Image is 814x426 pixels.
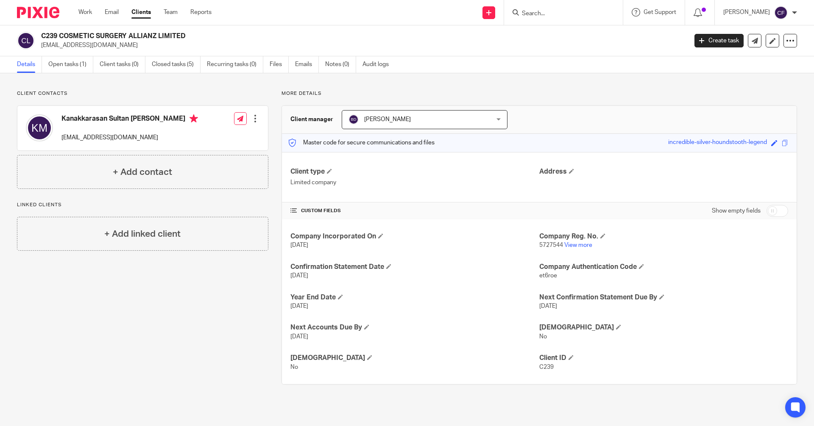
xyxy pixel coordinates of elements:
[290,354,539,362] h4: [DEMOGRAPHIC_DATA]
[290,232,539,241] h4: Company Incorporated On
[17,32,35,50] img: svg%3E
[290,178,539,187] p: Limited company
[364,116,411,122] span: [PERSON_NAME]
[539,232,788,241] h4: Company Reg. No.
[290,263,539,271] h4: Confirmation Statement Date
[100,56,145,73] a: Client tasks (0)
[17,56,42,73] a: Details
[539,303,557,309] span: [DATE]
[539,334,547,340] span: No
[564,242,592,248] a: View more
[539,167,788,176] h4: Address
[295,56,319,73] a: Emails
[61,114,198,125] h4: Kanakkarasan Sultan [PERSON_NAME]
[348,114,359,124] img: svg%3E
[190,114,198,123] i: Primary
[190,8,212,17] a: Reports
[290,273,308,279] span: [DATE]
[539,364,554,370] span: C239
[521,10,597,18] input: Search
[41,32,554,41] h2: C239 COSMETIC SURGERY ALLIANZ LIMITED
[539,323,788,332] h4: [DEMOGRAPHIC_DATA]
[539,263,788,271] h4: Company Authentication Code
[41,41,682,50] p: [EMAIL_ADDRESS][DOMAIN_NAME]
[113,166,172,179] h4: + Add contact
[325,56,356,73] a: Notes (0)
[644,9,676,15] span: Get Support
[539,242,563,248] span: 5727544
[61,133,198,142] p: [EMAIL_ADDRESS][DOMAIN_NAME]
[539,354,788,362] h4: Client ID
[694,34,744,47] a: Create task
[26,114,53,141] img: svg%3E
[539,273,557,279] span: et6roe
[290,364,298,370] span: No
[290,323,539,332] h4: Next Accounts Due By
[774,6,788,19] img: svg%3E
[290,303,308,309] span: [DATE]
[17,7,59,18] img: Pixie
[282,90,797,97] p: More details
[207,56,263,73] a: Recurring tasks (0)
[105,8,119,17] a: Email
[164,8,178,17] a: Team
[668,138,767,148] div: incredible-silver-houndstooth-legend
[723,8,770,17] p: [PERSON_NAME]
[288,138,435,147] p: Master code for secure communications and files
[290,115,333,124] h3: Client manager
[152,56,201,73] a: Closed tasks (5)
[712,207,761,215] label: Show empty fields
[290,167,539,176] h4: Client type
[17,202,268,208] p: Linked clients
[290,242,308,248] span: [DATE]
[539,293,788,302] h4: Next Confirmation Statement Due By
[362,56,395,73] a: Audit logs
[290,207,539,214] h4: CUSTOM FIELDS
[131,8,151,17] a: Clients
[48,56,93,73] a: Open tasks (1)
[78,8,92,17] a: Work
[17,90,268,97] p: Client contacts
[290,293,539,302] h4: Year End Date
[290,334,308,340] span: [DATE]
[270,56,289,73] a: Files
[104,227,181,241] h4: + Add linked client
